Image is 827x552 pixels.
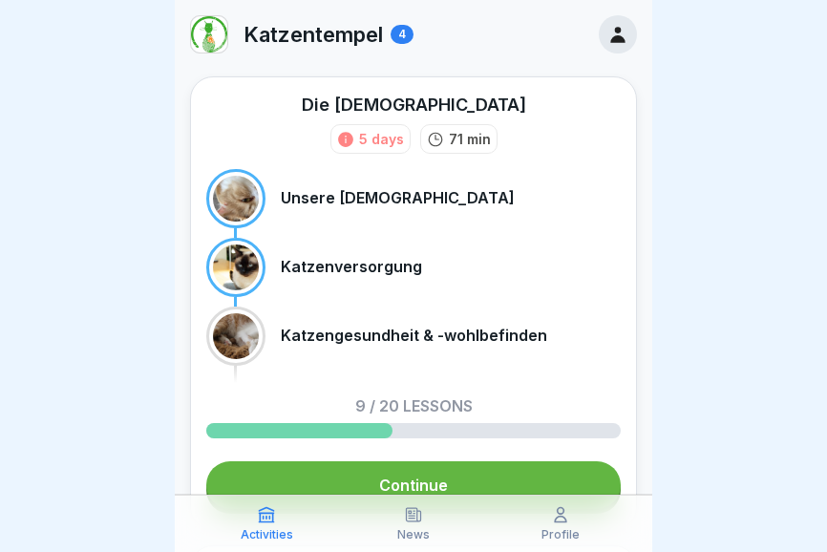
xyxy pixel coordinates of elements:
p: 71 min [449,129,491,149]
div: 4 [391,25,413,44]
div: Die [DEMOGRAPHIC_DATA] [302,93,526,117]
p: Activities [241,528,293,541]
img: tzdbl8o4en92tfpxrhnetvbb.png [191,16,227,53]
p: Unsere [DEMOGRAPHIC_DATA] [281,189,515,207]
div: 5 days [359,129,404,149]
p: Profile [541,528,580,541]
a: Continue [206,461,621,509]
p: Katzentempel [244,22,383,47]
p: Katzenversorgung [281,258,422,276]
p: 9 / 20 lessons [355,398,473,414]
p: News [397,528,430,541]
p: Katzengesundheit & -wohlbefinden [281,327,547,345]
